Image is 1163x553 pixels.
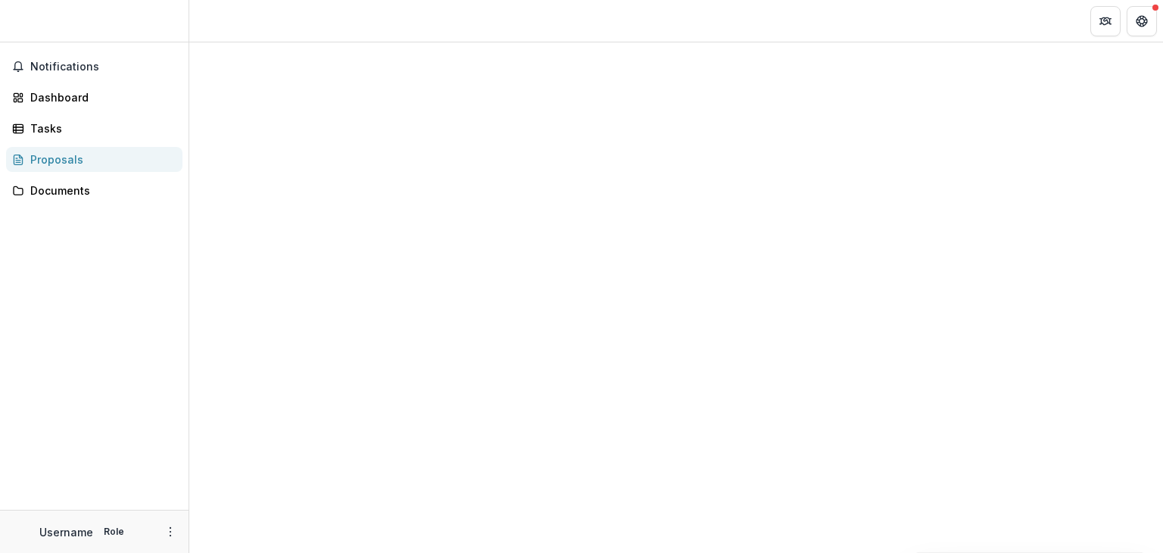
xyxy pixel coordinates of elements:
div: Proposals [30,152,170,167]
button: Notifications [6,55,182,79]
div: Dashboard [30,89,170,105]
button: Get Help [1127,6,1157,36]
div: Documents [30,183,170,198]
a: Proposals [6,147,182,172]
a: Documents [6,178,182,203]
button: Partners [1090,6,1121,36]
a: Dashboard [6,85,182,110]
div: Tasks [30,120,170,136]
a: Tasks [6,116,182,141]
button: More [161,523,179,541]
p: Role [99,525,129,539]
span: Notifications [30,61,176,73]
p: Username [39,524,93,540]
